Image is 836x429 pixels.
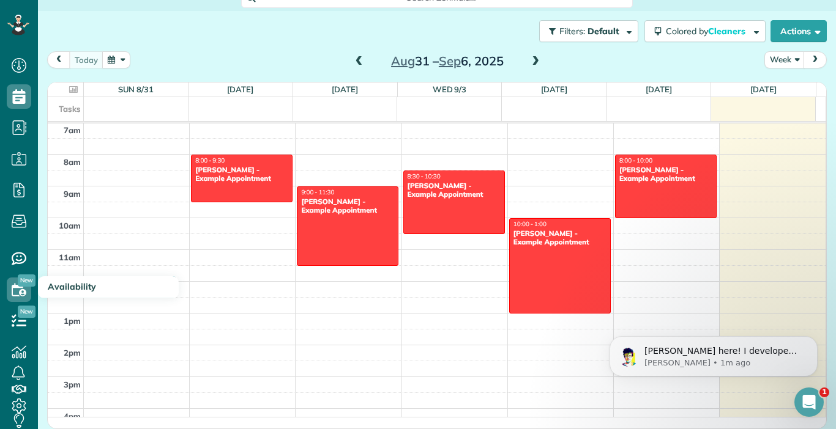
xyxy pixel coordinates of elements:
span: 3pm [64,380,81,389]
div: [PERSON_NAME] - Example Appointment [300,197,395,215]
a: [DATE] [750,84,777,94]
span: Tasks [59,104,81,114]
a: Sun 8/31 [118,84,154,94]
button: Week [764,51,805,68]
div: [PERSON_NAME] - Example Appointment [195,166,289,183]
button: Filters: Default [539,20,638,42]
button: Actions [771,20,827,42]
span: 1 [819,387,829,397]
iframe: Intercom notifications message [591,310,836,396]
span: 8:00 - 10:00 [619,156,652,164]
button: prev [47,51,70,68]
span: 2pm [64,348,81,358]
span: 1pm [64,316,81,326]
span: Colored by [666,26,750,37]
span: New [18,306,35,318]
span: 8:30 - 10:30 [408,172,441,180]
a: [DATE] [646,84,672,94]
span: Default [588,26,620,37]
a: [DATE] [332,84,358,94]
span: Aug [391,53,415,68]
span: Sep [439,53,461,68]
a: Filters: Default [533,20,638,42]
span: 10am [59,221,81,230]
div: [PERSON_NAME] - Example Appointment [513,229,607,247]
span: New [18,274,35,287]
a: Wed 9/3 [433,84,467,94]
span: 8:00 - 9:30 [195,156,225,164]
a: [DATE] [227,84,253,94]
span: 9:00 - 11:30 [301,188,334,196]
span: 11am [59,252,81,262]
button: today [69,51,103,68]
span: 8am [64,157,81,167]
span: 4pm [64,411,81,421]
span: 7am [64,125,81,135]
span: Filters: [559,26,585,37]
span: Availability [48,281,96,292]
span: 10:00 - 1:00 [513,220,547,228]
h2: 31 – 6, 2025 [371,54,524,68]
div: [PERSON_NAME] - Example Appointment [619,166,713,183]
span: Cleaners [708,26,747,37]
a: [DATE] [541,84,567,94]
span: 9am [64,189,81,199]
button: Colored byCleaners [644,20,766,42]
iframe: Intercom live chat [794,387,824,417]
div: [PERSON_NAME] - Example Appointment [407,182,501,199]
button: next [804,51,827,68]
